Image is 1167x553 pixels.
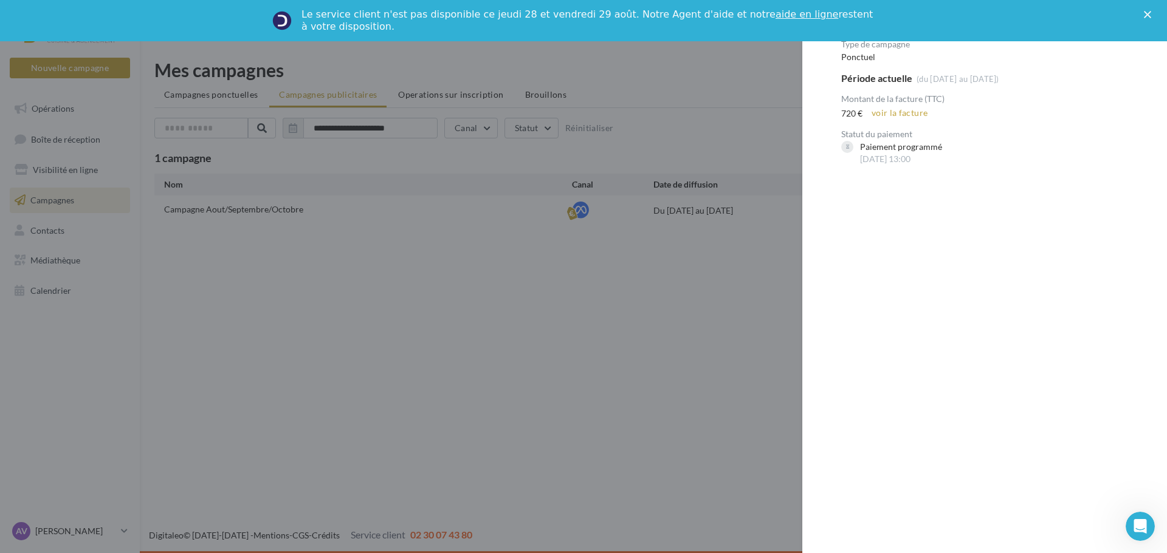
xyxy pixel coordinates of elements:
div: 720 € [841,107,862,120]
div: Fermer [1144,11,1156,18]
div: Ponctuel [841,51,985,63]
div: (du [DATE] au [DATE]) [917,74,999,85]
iframe: Intercom live chat [1126,512,1155,541]
div: Le service client n'est pas disponible ce jeudi 28 et vendredi 29 août. Notre Agent d'aide et not... [301,8,875,33]
a: voir la facture [867,106,932,120]
div: Type de campagne [841,40,985,49]
img: Profile image for Service-Client [272,11,292,30]
div: Montant de la facture (TTC) [841,95,1138,103]
div: Période actuelle [841,73,912,83]
span: [DATE] 13:00 [860,154,911,164]
div: Paiement programmé [860,141,942,153]
a: aide en ligne [776,8,838,20]
div: Statut du paiement [841,130,1138,138]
